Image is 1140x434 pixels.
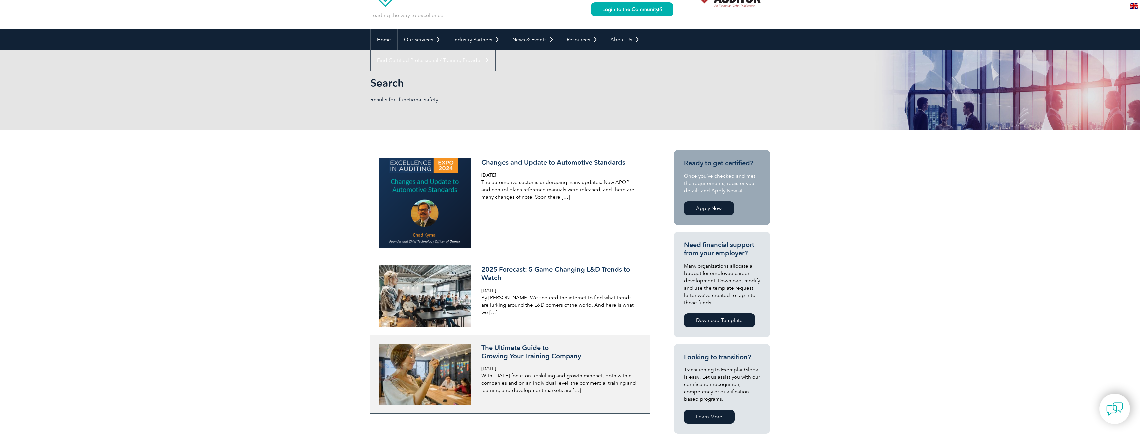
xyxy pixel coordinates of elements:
[370,76,626,89] h1: Search
[684,201,734,215] a: Apply Now
[481,288,496,293] span: [DATE]
[658,7,662,11] img: open_square.png
[604,29,646,50] a: About Us
[370,150,650,257] a: Changes and Update to Automotive Standards [DATE] The automotive sector is undergoing many update...
[684,313,755,327] a: Download Template
[398,29,447,50] a: Our Services
[481,158,639,167] h3: Changes and Update to Automotive Standards
[684,410,735,424] a: Learn More
[684,172,760,194] p: Once you’ve checked and met the requirements, register your details and Apply Now at
[379,158,471,248] img: automotive-standards-2-300x294.png
[370,257,650,335] a: 2025 Forecast: 5 Game-Changing L&D Trends to Watch [DATE] By [PERSON_NAME] We scoured the interne...
[481,179,639,201] p: The automotive sector is undergoing many updates. New APQP and control plans reference manuals we...
[370,96,570,103] p: Results for: functional safety
[447,29,506,50] a: Industry Partners
[684,262,760,306] p: Many organizations allocate a budget for employee career development. Download, modify and use th...
[371,29,397,50] a: Home
[1130,3,1138,9] img: en
[481,265,639,282] h3: 2025 Forecast: 5 Game-Changing L&D Trends to Watch
[481,366,496,371] span: [DATE]
[684,353,760,361] h3: Looking to transition?
[684,159,760,167] h3: Ready to get certified?
[481,344,639,360] h3: The Ultimate Guide to Growing Your Training Company
[1106,401,1123,417] img: contact-chat.png
[560,29,604,50] a: Resources
[379,265,471,327] img: pexels-bertellifotografia-18999478-300x200.jpg
[371,50,495,71] a: Find Certified Professional / Training Provider
[506,29,560,50] a: News & Events
[481,294,639,316] p: By [PERSON_NAME] We scoured the internet to find what trends are lurking around the L&D corners o...
[379,344,471,405] img: pexels-ketut-subiyanto-4623521-300x200.jpg
[684,366,760,403] p: Transitioning to Exemplar Global is easy! Let us assist you with our certification recognition, c...
[370,335,650,413] a: The Ultimate Guide toGrowing Your Training Company [DATE] With [DATE] focus on upskilling and gro...
[481,372,639,394] p: With [DATE] focus on upskilling and growth mindset, both within companies and on an individual le...
[684,241,760,257] h3: Need financial support from your employer?
[370,12,443,19] p: Leading the way to excellence
[591,2,673,16] a: Login to the Community
[481,172,496,178] span: [DATE]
